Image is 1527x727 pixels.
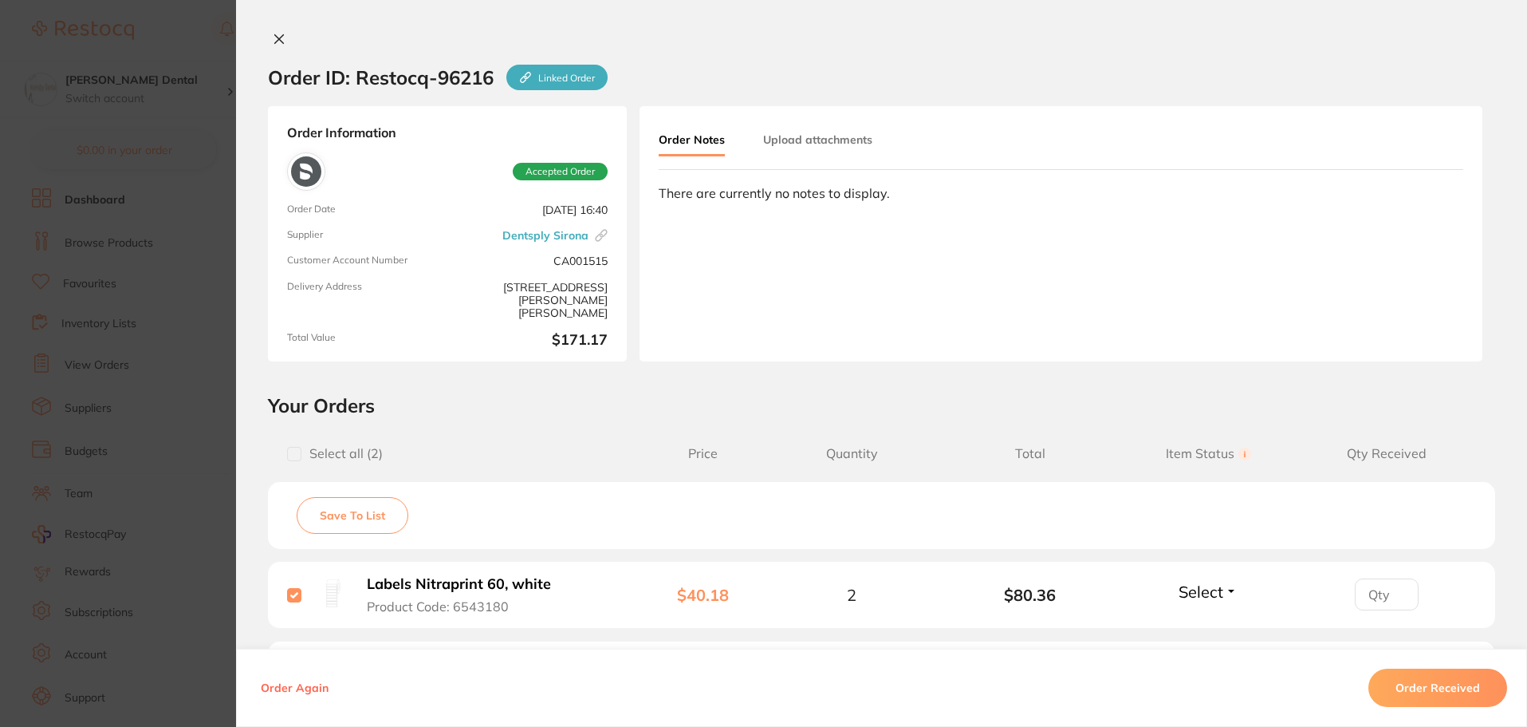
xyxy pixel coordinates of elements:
span: Order Date [287,203,441,216]
h2: Your Orders [268,393,1495,417]
span: Total Value [287,332,441,349]
button: Select [1174,582,1242,602]
button: Upload attachments [763,125,872,154]
span: Item Status [1120,446,1298,461]
img: Dentsply Sirona [291,156,321,187]
div: There are currently no notes to display. [659,186,1463,200]
button: Labels Nitraprint 60, white Product Code: 6543180 [362,575,570,614]
span: Price [643,446,762,461]
p: Linked Order [538,72,595,84]
b: $80.36 [941,586,1120,604]
span: [DATE] 16:40 [454,203,608,216]
button: Save To List [297,497,408,534]
span: Select all ( 2 ) [301,446,383,461]
span: Delivery Address [287,281,441,319]
input: Qty [1355,579,1419,610]
b: $40.18 [677,585,729,605]
button: Order Received [1368,669,1507,707]
b: Labels Nitraprint 60, white [367,576,551,593]
a: Dentsply Sirona [502,229,588,242]
span: Quantity [762,446,941,461]
span: Accepted Order [513,163,608,180]
span: CA001515 [454,255,608,267]
button: Order Notes [659,125,725,156]
span: Supplier [287,229,441,242]
span: Total [941,446,1120,461]
button: Order Again [256,681,333,695]
span: Customer Account Number [287,255,441,267]
strong: Order Information [287,125,608,140]
h2: Order ID: Restocq- 96216 [268,65,608,90]
span: Select [1179,582,1223,602]
span: Product Code: 6543180 [367,599,509,614]
span: [STREET_ADDRESS][PERSON_NAME][PERSON_NAME] [454,281,608,319]
span: Qty Received [1297,446,1476,461]
b: $171.17 [454,332,608,349]
span: 2 [847,586,856,604]
img: Labels Nitraprint 60, white [313,575,350,611]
